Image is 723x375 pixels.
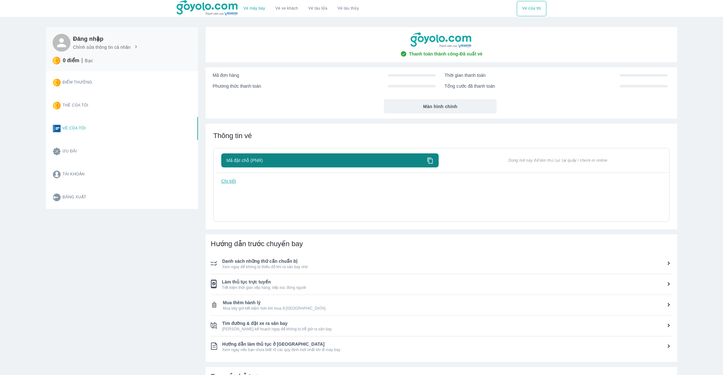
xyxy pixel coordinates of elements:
span: Tìm đường & đặt xe ra sân bay [222,320,672,327]
button: Thẻ của tôi [48,94,163,117]
button: Ưu đãi [48,140,163,163]
img: logout [53,194,61,201]
div: choose transportation mode [238,1,364,16]
button: Màn hình chính [384,99,497,114]
button: Tài khoản [48,163,163,186]
span: Thông tin vé [213,132,252,140]
span: Màn hình chính [423,103,457,110]
a: Vé tàu lửa [303,1,332,16]
a: Vé xe khách [275,6,298,11]
img: goyolo-logo [411,32,472,48]
button: Điểm thưởng [48,71,163,94]
span: Hướng dẫn trước chuyến bay [211,240,303,248]
img: promotion [53,148,61,155]
img: check-circle [400,51,407,57]
span: Thời gian thanh toán [445,72,486,78]
span: Tổng cước đã thanh toán [445,83,495,89]
img: ic_checklist [211,322,217,329]
button: Vé của tôi [517,1,546,16]
span: Dùng mã này để làm thủ tục tại quầy / check-in online [455,158,662,163]
img: ic_checklist [211,280,217,288]
span: Phương thức thanh toán [213,83,261,89]
img: ic_checklist [211,342,217,350]
p: 0 điểm [63,57,79,64]
span: Mã đặt chỗ (PNR) [226,157,263,164]
img: account [53,171,61,178]
img: star [53,102,61,109]
button: Đăng xuất [48,186,163,209]
h6: Đăng nhập [73,35,139,43]
span: Tiết kiệm thời gian xếp hàng, tiếp xúc đông người [222,285,672,290]
span: Xem ngay nếu bạn chưa biết rõ các quy định mới nhất khi đi máy bay [222,347,672,352]
span: Mua thêm hành lý [223,299,672,306]
button: Vé của tôi [48,117,163,140]
img: star [53,79,61,86]
img: ticket [53,125,61,132]
span: [PERSON_NAME] kế hoạch ngay để không bị trễ giờ ra sân bay [222,327,672,332]
p: Chi tiết [221,178,236,184]
span: Xem ngay để không bị thiếu đồ khi ra sân bay nhé [222,264,672,269]
span: Hướng dẫn làm thủ tục ở [GEOGRAPHIC_DATA] [222,341,672,347]
p: Chỉnh sửa thông tin cá nhân [73,44,131,50]
button: Vé tàu thủy [332,1,364,16]
img: ic_checklist [211,301,218,308]
span: Mua bây giờ tiết kiệm hơn khi mua ở [GEOGRAPHIC_DATA] [223,306,672,311]
p: Bạc [85,57,93,64]
div: choose transportation mode [517,1,546,16]
span: Danh sách những thứ cần chuẩn bị [222,258,672,264]
img: ic_checklist [211,261,217,266]
div: Card thong tin user [46,71,198,209]
span: Mã đơn hàng [213,72,239,78]
span: Làm thủ tục trực tuyến [222,279,672,285]
span: Thanh toán thành công - Đã xuất vé [409,51,483,57]
img: star [53,57,60,64]
a: Vé máy bay [244,6,265,11]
